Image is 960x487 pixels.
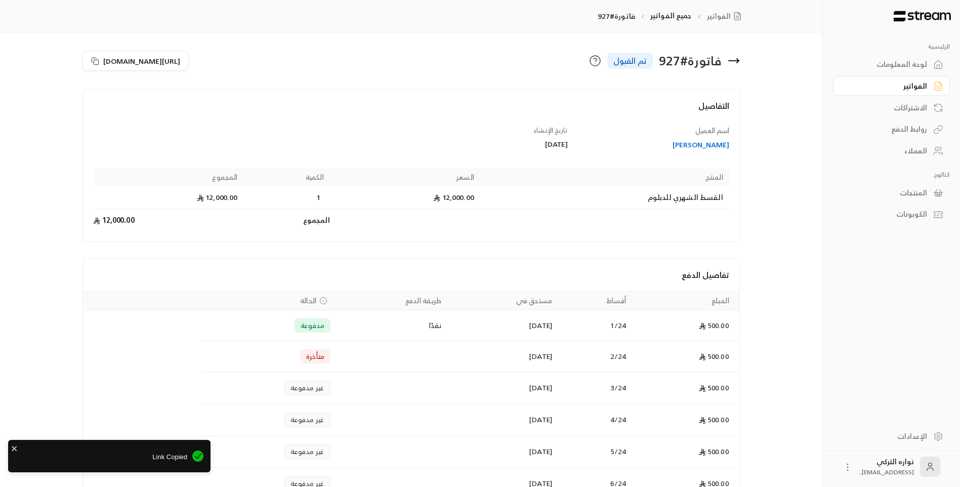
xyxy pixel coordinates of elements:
span: [URL][DOMAIN_NAME] [103,56,180,66]
a: الفواتير [833,76,950,96]
div: الاشتراكات [846,103,927,113]
span: غير مدفوعة [290,447,324,457]
p: كتالوج [833,171,950,179]
td: 12,000.00 [330,186,480,209]
div: لوحة المعلومات [846,59,927,69]
div: الفواتير [846,81,927,91]
a: [PERSON_NAME] [577,140,729,150]
span: [EMAIL_ADDRESS]... [859,467,914,477]
p: فاتورة#927 [598,11,635,21]
td: 500.00 [632,341,739,372]
td: [DATE] [448,310,559,341]
nav: breadcrumb [598,11,745,21]
td: [DATE] [448,436,559,468]
span: تم القبول [613,55,647,67]
td: 4 / 24 [558,404,632,436]
a: الاشتراكات [833,98,950,117]
th: طريقة الدفع [337,292,448,310]
a: الإعدادات [833,426,950,446]
th: مستحق في [448,292,559,310]
a: جميع الفواتير [650,9,692,22]
a: العملاء [833,141,950,161]
a: الفواتير [707,11,745,21]
div: المنتجات [846,188,927,198]
img: Logo [893,11,952,22]
button: [URL][DOMAIN_NAME] [82,51,189,71]
td: [DATE] [448,341,559,372]
td: 12,000.00 [93,209,243,231]
td: المجموع [243,209,329,231]
div: نواره التركي [859,457,914,477]
span: غير مدفوعة [290,415,324,425]
a: روابط الدفع [833,119,950,139]
th: أقساط [558,292,632,310]
th: المبلغ [632,292,739,310]
h4: التفاصيل [93,100,729,122]
td: 1 / 24 [558,310,632,341]
table: Products [93,168,729,231]
div: الكوبونات [846,209,927,219]
td: 5 / 24 [558,436,632,468]
td: 12,000.00 [93,186,243,209]
div: فاتورة # 927 [659,53,722,69]
td: 500.00 [632,310,739,341]
span: الحالة [300,296,316,306]
td: 2 / 24 [558,341,632,372]
th: السعر [330,168,480,186]
span: مدفوعة [301,320,324,331]
div: الإعدادات [846,431,927,441]
div: [DATE] [416,139,568,149]
td: نقدًا [337,310,448,341]
td: [DATE] [448,372,559,404]
td: 500.00 [632,372,739,404]
td: 500.00 [632,404,739,436]
button: close [11,443,18,453]
div: العملاء [846,146,927,156]
span: 1 [314,192,324,202]
span: اسم العميل [695,124,729,137]
a: الكوبونات [833,205,950,224]
span: تاريخ الإنشاء [533,125,568,136]
th: الكمية [243,168,329,186]
th: المجموع [93,168,243,186]
a: المنتجات [833,183,950,202]
h4: تفاصيل الدفع [93,269,729,281]
span: غير مدفوعة [290,383,324,393]
td: [DATE] [448,404,559,436]
a: لوحة المعلومات [833,55,950,74]
td: 3 / 24 [558,372,632,404]
td: 500.00 [632,436,739,468]
span: متأخرة [306,351,324,361]
th: المنتج [480,168,729,186]
div: روابط الدفع [846,124,927,134]
td: القسط الشهري للدبلوم [480,186,729,209]
span: Link Copied [15,452,187,462]
p: الرئيسية [833,43,950,51]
